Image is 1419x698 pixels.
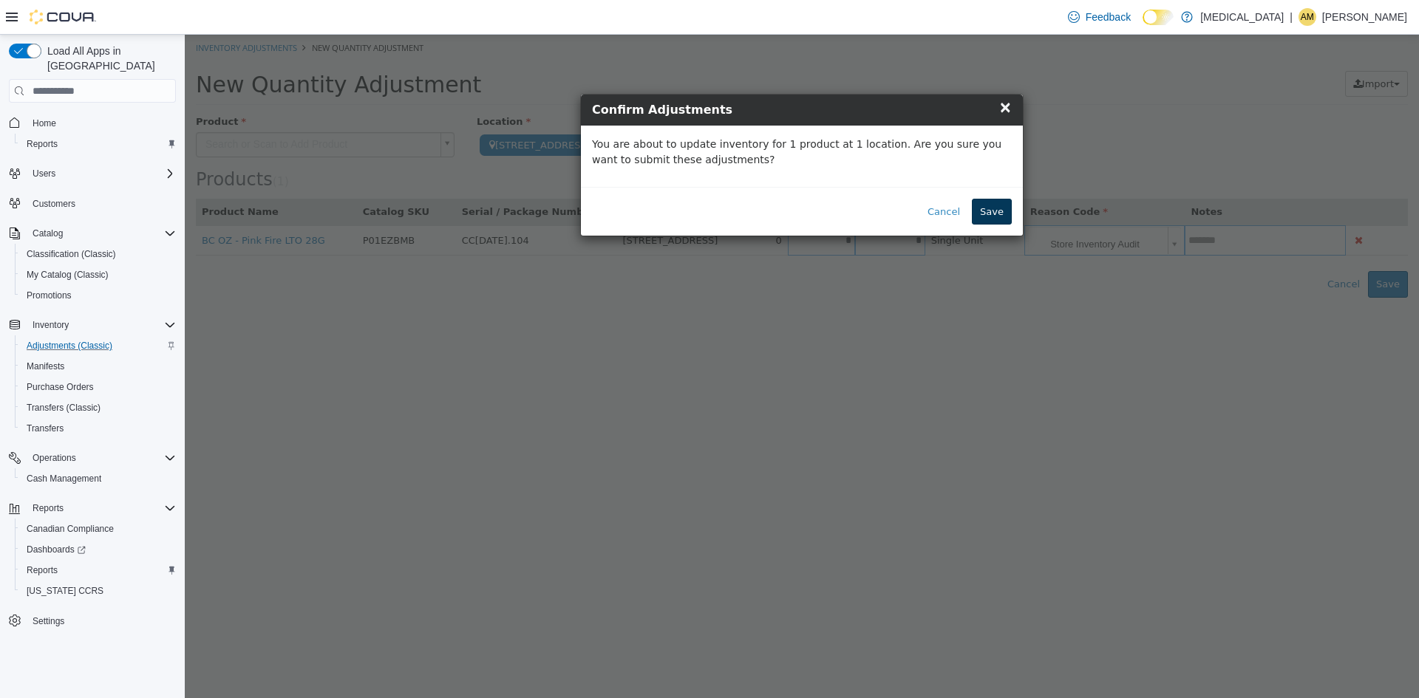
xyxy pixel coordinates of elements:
[21,245,176,263] span: Classification (Classic)
[27,402,101,414] span: Transfers (Classic)
[21,337,176,355] span: Adjustments (Classic)
[15,244,182,264] button: Classification (Classic)
[3,223,182,244] button: Catalog
[21,357,176,375] span: Manifests
[21,520,120,538] a: Canadian Compliance
[21,582,176,600] span: Washington CCRS
[21,399,106,417] a: Transfers (Classic)
[15,377,182,397] button: Purchase Orders
[27,612,70,630] a: Settings
[3,448,182,468] button: Operations
[27,585,103,597] span: [US_STATE] CCRS
[27,114,62,132] a: Home
[15,397,182,418] button: Transfers (Classic)
[21,420,176,437] span: Transfers
[21,245,122,263] a: Classification (Classic)
[27,499,69,517] button: Reports
[33,227,63,239] span: Catalog
[1143,10,1174,25] input: Dark Mode
[27,165,176,182] span: Users
[15,356,182,377] button: Manifests
[21,541,92,558] a: Dashboards
[407,102,827,133] p: You are about to update inventory for 1 product at 1 location. Are you sure you want to submit th...
[27,165,61,182] button: Users
[21,470,176,487] span: Cash Management
[15,539,182,560] a: Dashboards
[27,612,176,630] span: Settings
[3,498,182,519] button: Reports
[21,266,115,284] a: My Catalog (Classic)
[30,10,96,24] img: Cova
[27,499,176,517] span: Reports
[27,473,101,485] span: Cash Management
[27,225,69,242] button: Catalog
[1200,8,1284,26] p: [MEDICAL_DATA]
[27,449,82,467] button: Operations
[33,117,56,129] span: Home
[21,470,107,487] a: Cash Management
[15,560,182,581] button: Reports
[1322,8,1407,26] p: [PERSON_NAME]
[735,164,783,191] button: Cancel
[27,316,176,334] span: Inventory
[27,381,94,393] span: Purchase Orders
[21,135,176,153] span: Reports
[3,193,182,214] button: Customers
[9,106,176,670] nav: Complex example
[15,134,182,154] button: Reports
[21,561,176,579] span: Reports
[1299,8,1316,26] div: Angus MacDonald
[21,337,118,355] a: Adjustments (Classic)
[1062,2,1137,32] a: Feedback
[27,195,81,213] a: Customers
[21,287,176,304] span: Promotions
[15,581,182,601] button: [US_STATE] CCRS
[15,519,182,539] button: Canadian Compliance
[21,541,176,558] span: Dashboards
[787,164,827,191] button: Save
[27,225,176,242] span: Catalog
[33,502,64,514] span: Reports
[1301,8,1314,26] span: AM
[27,360,64,372] span: Manifests
[21,135,64,153] a: Reports
[15,264,182,285] button: My Catalog (Classic)
[21,520,176,538] span: Canadian Compliance
[1086,10,1131,24] span: Feedback
[1290,8,1293,26] p: |
[15,285,182,306] button: Promotions
[3,315,182,335] button: Inventory
[27,422,64,434] span: Transfers
[3,163,182,184] button: Users
[27,316,75,334] button: Inventory
[27,340,112,352] span: Adjustments (Classic)
[21,399,176,417] span: Transfers (Classic)
[3,112,182,133] button: Home
[21,287,78,304] a: Promotions
[33,198,75,210] span: Customers
[27,564,58,576] span: Reports
[21,420,69,437] a: Transfers
[33,615,64,627] span: Settings
[27,544,86,555] span: Dashboards
[27,269,109,281] span: My Catalog (Classic)
[15,418,182,439] button: Transfers
[407,66,827,84] h4: Confirm Adjustments
[33,452,76,464] span: Operations
[27,449,176,467] span: Operations
[41,44,176,73] span: Load All Apps in [GEOGRAPHIC_DATA]
[21,582,109,600] a: [US_STATE] CCRS
[21,378,176,396] span: Purchase Orders
[27,290,72,301] span: Promotions
[21,561,64,579] a: Reports
[15,335,182,356] button: Adjustments (Classic)
[27,248,116,260] span: Classification (Classic)
[27,138,58,150] span: Reports
[3,610,182,632] button: Settings
[27,113,176,131] span: Home
[33,168,55,179] span: Users
[27,523,114,535] span: Canadian Compliance
[15,468,182,489] button: Cash Management
[21,266,176,284] span: My Catalog (Classic)
[27,194,176,213] span: Customers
